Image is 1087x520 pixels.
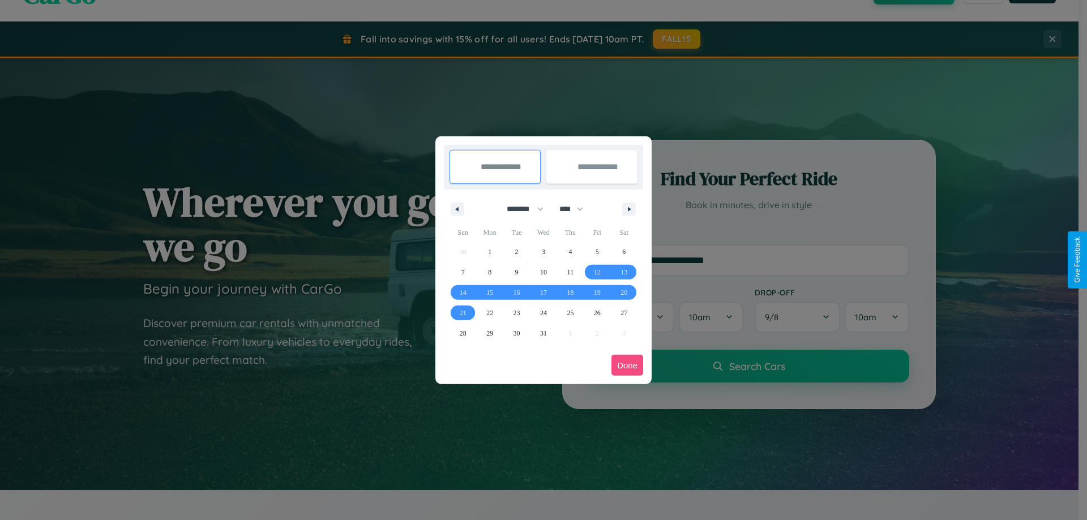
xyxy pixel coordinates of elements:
button: 12 [584,262,610,282]
span: 7 [461,262,465,282]
button: 17 [530,282,557,303]
span: 14 [460,282,467,303]
button: 6 [611,242,637,262]
span: Wed [530,224,557,242]
button: 2 [503,242,530,262]
span: 25 [567,303,574,323]
span: 27 [620,303,627,323]
button: 11 [557,262,584,282]
button: 28 [450,323,476,343]
span: 16 [513,282,520,303]
button: 19 [584,282,610,303]
button: 20 [611,282,637,303]
span: 20 [620,282,627,303]
button: 14 [450,282,476,303]
span: 6 [622,242,626,262]
span: 31 [540,323,547,343]
span: 28 [460,323,467,343]
span: Fri [584,224,610,242]
span: 30 [513,323,520,343]
span: 21 [460,303,467,323]
button: Done [611,355,643,376]
button: 25 [557,303,584,323]
button: 30 [503,323,530,343]
button: 27 [611,303,637,323]
button: 1 [476,242,503,262]
button: 9 [503,262,530,282]
button: 22 [476,303,503,323]
span: 15 [486,282,493,303]
span: 19 [594,282,601,303]
span: 17 [540,282,547,303]
span: 23 [513,303,520,323]
button: 15 [476,282,503,303]
span: 24 [540,303,547,323]
span: Sun [450,224,476,242]
span: 5 [596,242,599,262]
button: 7 [450,262,476,282]
span: 12 [594,262,601,282]
span: 26 [594,303,601,323]
span: 11 [567,262,574,282]
button: 21 [450,303,476,323]
button: 8 [476,262,503,282]
span: 4 [568,242,572,262]
button: 3 [530,242,557,262]
span: 22 [486,303,493,323]
span: 29 [486,323,493,343]
button: 24 [530,303,557,323]
span: 3 [542,242,545,262]
button: 23 [503,303,530,323]
span: Tue [503,224,530,242]
button: 5 [584,242,610,262]
button: 16 [503,282,530,303]
span: 13 [620,262,627,282]
span: Sat [611,224,637,242]
div: Give Feedback [1073,237,1081,283]
span: 9 [515,262,519,282]
span: 10 [540,262,547,282]
button: 10 [530,262,557,282]
span: Thu [557,224,584,242]
span: 8 [488,262,491,282]
button: 4 [557,242,584,262]
span: 1 [488,242,491,262]
button: 26 [584,303,610,323]
button: 31 [530,323,557,343]
button: 13 [611,262,637,282]
span: 2 [515,242,519,262]
button: 29 [476,323,503,343]
span: 18 [567,282,574,303]
button: 18 [557,282,584,303]
span: Mon [476,224,503,242]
